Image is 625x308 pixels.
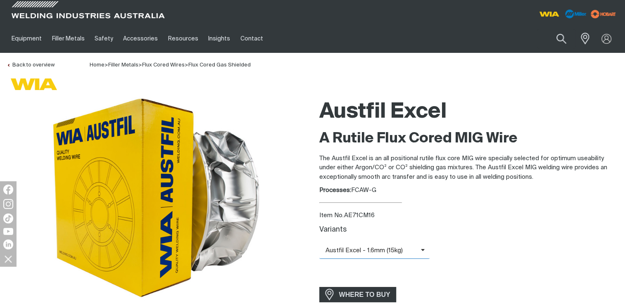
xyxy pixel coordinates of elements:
[319,154,619,182] p: The Austfil Excel is an all positional rutile flux core MIG wire specially selected for optimum u...
[334,288,396,301] span: WHERE TO BUY
[108,62,138,68] a: Filler Metals
[3,213,13,223] img: TikTok
[319,130,619,148] h2: A Rutile Flux Cored MIG Wire
[319,246,421,256] span: Austfil Excel - 1.6mm (15kg)
[138,62,142,68] span: >
[537,29,575,48] input: Product name or item number...
[7,24,47,53] a: Equipment
[319,287,397,302] a: WHERE TO BUY
[319,186,619,195] div: FCAW-G
[588,8,618,20] img: miller
[90,24,118,53] a: Safety
[188,62,251,68] a: Flux Cored Gas Shielded
[163,24,203,53] a: Resources
[47,24,89,53] a: Filler Metals
[547,29,575,48] button: Search products
[7,24,466,53] nav: Main
[90,62,105,68] a: Home
[7,62,55,68] a: Back to overview
[185,62,188,68] span: >
[3,228,13,235] img: YouTube
[49,95,264,301] img: Austfil Excel
[105,62,108,68] span: >
[319,99,619,126] h1: Austfil Excel
[3,185,13,194] img: Facebook
[3,199,13,209] img: Instagram
[203,24,235,53] a: Insights
[3,239,13,249] img: LinkedIn
[319,187,351,193] strong: Processes:
[319,211,619,220] div: Item No. AE71CM16
[1,252,15,266] img: hide socials
[235,24,268,53] a: Contact
[142,62,185,68] a: Flux Cored Wires
[319,226,347,233] label: Variants
[118,24,163,53] a: Accessories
